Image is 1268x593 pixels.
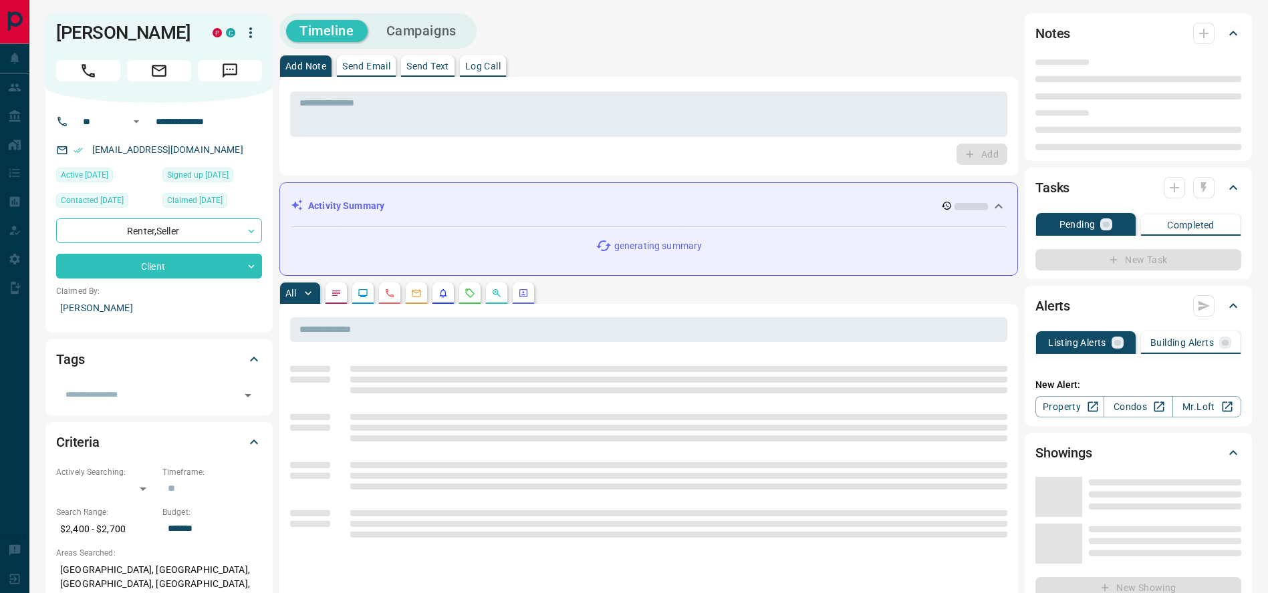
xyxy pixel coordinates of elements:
[61,194,124,207] span: Contacted [DATE]
[1048,338,1106,347] p: Listing Alerts
[56,218,262,243] div: Renter , Seller
[213,28,222,37] div: property.ca
[56,349,84,370] h2: Tags
[1035,17,1241,49] div: Notes
[358,288,368,299] svg: Lead Browsing Activity
[167,194,223,207] span: Claimed [DATE]
[239,386,257,405] button: Open
[56,193,156,212] div: Thu Apr 15 2021
[127,60,191,81] span: Email
[308,199,384,213] p: Activity Summary
[1150,338,1214,347] p: Building Alerts
[56,60,120,81] span: Call
[128,114,144,130] button: Open
[61,168,108,182] span: Active [DATE]
[1035,437,1241,469] div: Showings
[1167,220,1215,230] p: Completed
[56,431,100,453] h2: Criteria
[56,466,156,478] p: Actively Searching:
[1035,290,1241,322] div: Alerts
[438,288,449,299] svg: Listing Alerts
[285,61,326,71] p: Add Note
[373,20,470,42] button: Campaigns
[1035,177,1069,198] h2: Tasks
[162,168,262,186] div: Sat May 30 2015
[56,343,262,375] div: Tags
[56,518,156,540] p: $2,400 - $2,700
[1035,295,1070,317] h2: Alerts
[92,144,243,155] a: [EMAIL_ADDRESS][DOMAIN_NAME]
[491,288,502,299] svg: Opportunities
[614,239,702,253] p: generating summary
[518,288,529,299] svg: Agent Actions
[56,547,262,559] p: Areas Searched:
[162,506,262,518] p: Budget:
[1035,172,1241,204] div: Tasks
[465,288,475,299] svg: Requests
[167,168,229,182] span: Signed up [DATE]
[74,146,83,155] svg: Email Verified
[1172,396,1241,417] a: Mr.Loft
[331,288,342,299] svg: Notes
[56,506,156,518] p: Search Range:
[56,426,262,458] div: Criteria
[1059,220,1096,229] p: Pending
[56,297,262,319] p: [PERSON_NAME]
[56,168,156,186] div: Sun Jan 05 2025
[1104,396,1172,417] a: Condos
[56,22,193,43] h1: [PERSON_NAME]
[1035,378,1241,392] p: New Alert:
[384,288,395,299] svg: Calls
[285,288,296,298] p: All
[286,20,368,42] button: Timeline
[56,254,262,278] div: Client
[162,193,262,212] div: Sat May 30 2015
[406,61,449,71] p: Send Text
[1035,23,1070,44] h2: Notes
[291,194,1007,218] div: Activity Summary
[342,61,390,71] p: Send Email
[162,466,262,478] p: Timeframe:
[1035,442,1092,463] h2: Showings
[411,288,422,299] svg: Emails
[56,285,262,297] p: Claimed By:
[198,60,262,81] span: Message
[465,61,501,71] p: Log Call
[1035,396,1104,417] a: Property
[226,28,235,37] div: condos.ca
